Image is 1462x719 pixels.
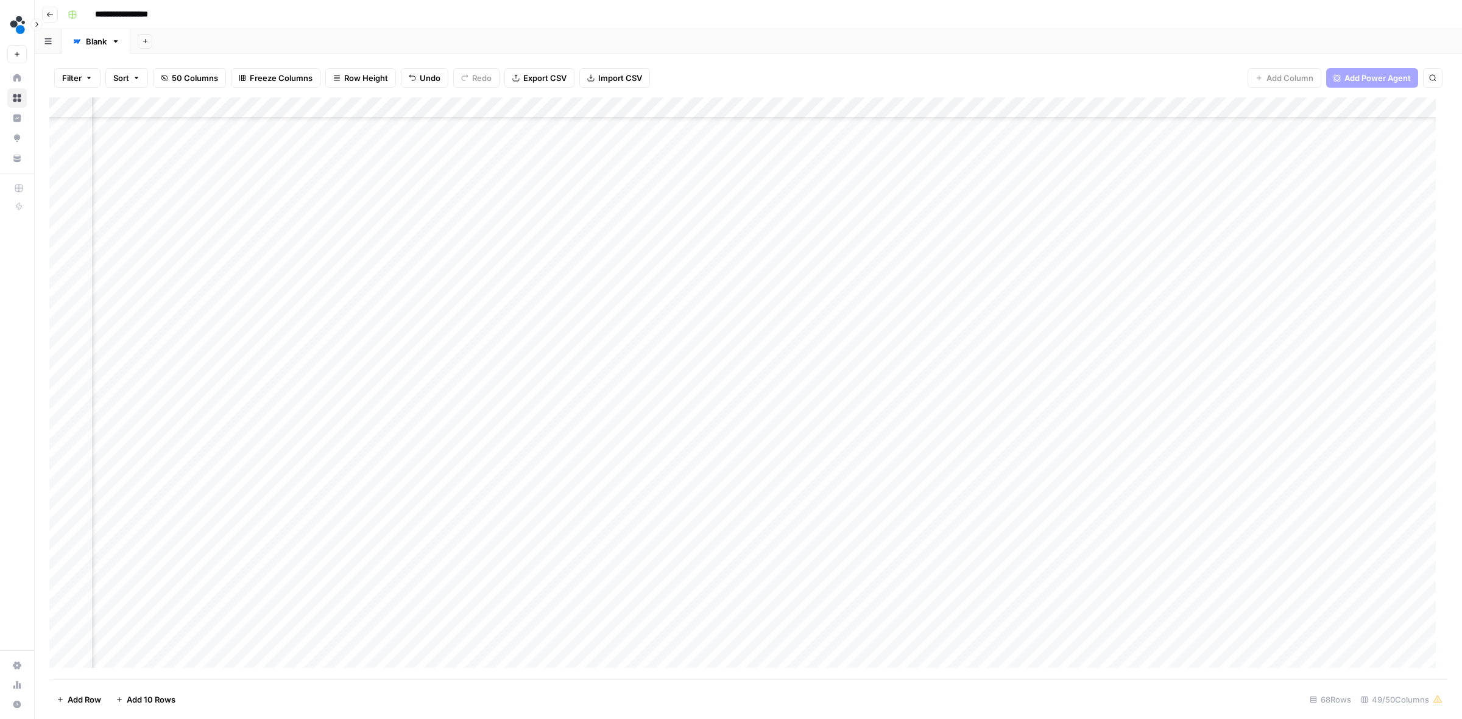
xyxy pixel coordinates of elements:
a: Insights [7,108,27,128]
button: Help + Support [7,695,27,714]
button: Filter [54,68,101,88]
button: Add Column [1248,68,1321,88]
div: Blank [86,35,107,47]
button: Workspace: spot.ai [7,10,27,40]
a: Home [7,68,27,88]
span: Export CSV [523,72,567,84]
span: Undo [420,72,440,84]
span: 50 Columns [172,72,218,84]
img: spot.ai Logo [7,14,29,36]
span: Add 10 Rows [127,693,175,706]
button: Add Power Agent [1326,68,1418,88]
button: 50 Columns [153,68,226,88]
button: Add 10 Rows [108,690,183,709]
button: Add Row [49,690,108,709]
a: Your Data [7,149,27,168]
a: Opportunities [7,128,27,148]
span: Sort [113,72,129,84]
span: Import CSV [598,72,642,84]
button: Sort [105,68,148,88]
span: Filter [62,72,82,84]
span: Add Row [68,693,101,706]
button: Redo [453,68,500,88]
div: 49/50 Columns [1356,690,1447,709]
a: Browse [7,88,27,108]
span: Redo [472,72,492,84]
button: Freeze Columns [231,68,320,88]
button: Row Height [325,68,396,88]
span: Row Height [344,72,388,84]
button: Export CSV [504,68,574,88]
button: Import CSV [579,68,650,88]
span: Freeze Columns [250,72,313,84]
a: Settings [7,656,27,675]
a: Usage [7,675,27,695]
div: 68 Rows [1305,690,1356,709]
span: Add Power Agent [1344,72,1411,84]
button: Undo [401,68,448,88]
a: Blank [62,29,130,54]
span: Add Column [1266,72,1313,84]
